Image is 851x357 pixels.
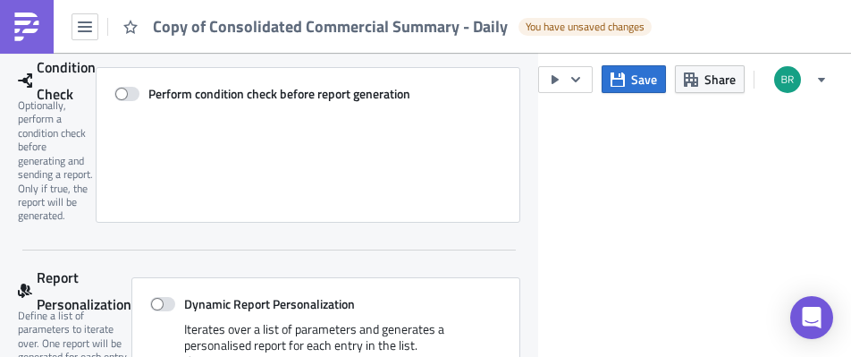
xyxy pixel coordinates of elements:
h6: Sys:PM [7,115,672,123]
div: Optionally, perform a condition check before generating and sending a report. Only if true, the r... [18,98,96,223]
body: Rich Text Area. Press ALT-0 for help. [7,7,672,152]
div: Condition Check [18,67,96,94]
span: Copy of Consolidated Commercial Summary - Daily [153,16,510,37]
span: Share [704,70,736,89]
div: Open Intercom Messenger [790,296,833,339]
strong: Perform condition check before report generation [148,84,410,103]
p: If you need to update the recipient list—whether to add or remove users—please submit a request t... [7,27,672,55]
div: Report Personalization [18,277,131,304]
button: Share [675,65,745,93]
strong: Dynamic Report Personalization [184,294,355,313]
p: This report is part of our automated analytics distribution to keep your team informed with up-to... [7,7,672,21]
img: Avatar [772,64,803,95]
span: You have unsaved changes [526,20,645,34]
span: Save [631,70,657,89]
button: Save [602,65,666,93]
img: PushMetrics [13,13,41,41]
